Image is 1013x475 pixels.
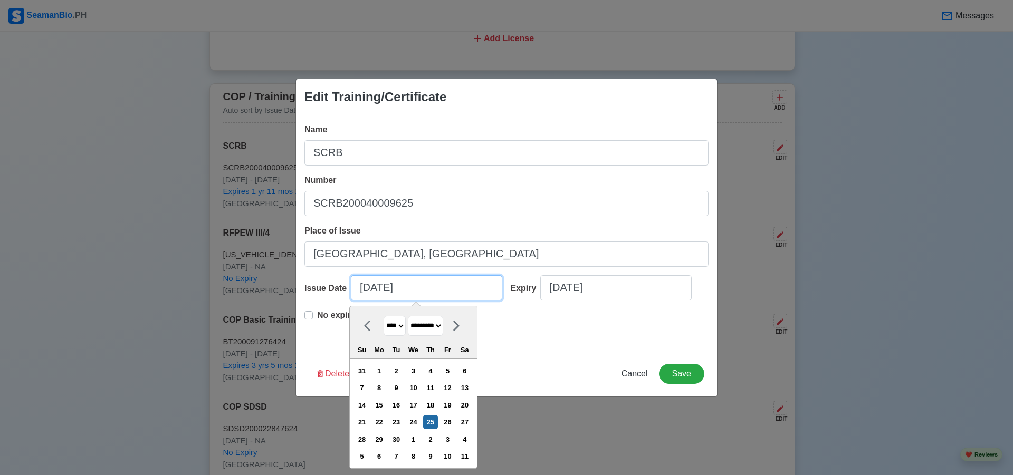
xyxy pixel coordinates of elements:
div: Choose Thursday, October 2nd, 2025 [423,432,437,447]
div: Choose Sunday, September 14th, 2025 [355,398,369,412]
div: Choose Wednesday, October 8th, 2025 [406,449,421,463]
div: Choose Friday, October 10th, 2025 [441,449,455,463]
div: Choose Tuesday, October 7th, 2025 [389,449,403,463]
div: Choose Sunday, August 31st, 2025 [355,364,369,378]
div: Su [355,343,369,357]
div: Choose Wednesday, September 17th, 2025 [406,398,421,412]
div: Choose Sunday, September 7th, 2025 [355,381,369,395]
div: Choose Thursday, September 18th, 2025 [423,398,437,412]
div: Sa [457,343,472,357]
div: Choose Friday, September 26th, 2025 [441,415,455,429]
div: Choose Saturday, October 11th, 2025 [457,449,472,463]
div: Choose Monday, October 6th, 2025 [372,449,386,463]
div: Choose Monday, September 22nd, 2025 [372,415,386,429]
span: Place of Issue [304,226,361,235]
button: Save [659,364,704,384]
div: Choose Thursday, September 11th, 2025 [423,381,437,395]
div: Choose Tuesday, September 2nd, 2025 [389,364,403,378]
div: Choose Saturday, September 6th, 2025 [457,364,472,378]
div: Expiry [511,282,541,295]
div: Choose Friday, September 5th, 2025 [441,364,455,378]
span: Cancel [622,369,648,378]
button: Cancel [615,364,655,384]
div: Choose Tuesday, September 16th, 2025 [389,398,403,412]
div: Choose Tuesday, September 30th, 2025 [389,432,403,447]
div: Choose Saturday, September 20th, 2025 [457,398,472,412]
div: Choose Thursday, September 25th, 2025 [423,415,437,429]
div: Choose Wednesday, September 24th, 2025 [406,415,421,429]
div: Choose Sunday, October 5th, 2025 [355,449,369,463]
div: Choose Monday, September 8th, 2025 [372,381,386,395]
div: Choose Thursday, October 9th, 2025 [423,449,437,463]
div: Issue Date [304,282,351,295]
span: Name [304,125,328,134]
div: Choose Thursday, September 4th, 2025 [423,364,437,378]
input: Ex: COP1234567890W or NA [304,191,709,216]
input: Ex: Cebu City [304,241,709,267]
div: Choose Sunday, September 21st, 2025 [355,415,369,429]
div: Tu [389,343,403,357]
div: Choose Wednesday, September 3rd, 2025 [406,364,421,378]
div: We [406,343,421,357]
div: Choose Saturday, September 13th, 2025 [457,381,472,395]
div: Mo [372,343,386,357]
button: Delete [309,364,356,384]
div: Choose Friday, September 19th, 2025 [441,398,455,412]
div: Choose Saturday, September 27th, 2025 [457,415,472,429]
div: Choose Friday, October 3rd, 2025 [441,432,455,447]
div: Edit Training/Certificate [304,88,446,106]
div: Choose Tuesday, September 9th, 2025 [389,381,403,395]
div: Choose Wednesday, September 10th, 2025 [406,381,421,395]
div: Choose Monday, September 29th, 2025 [372,432,386,447]
div: month 2025-09 [353,362,473,465]
span: Number [304,176,336,185]
div: Fr [441,343,455,357]
div: Choose Friday, September 12th, 2025 [441,381,455,395]
p: No expiry [317,309,356,322]
div: Choose Monday, September 1st, 2025 [372,364,386,378]
div: Choose Sunday, September 28th, 2025 [355,432,369,447]
div: Choose Tuesday, September 23rd, 2025 [389,415,403,429]
div: Choose Saturday, October 4th, 2025 [457,432,472,447]
div: Choose Wednesday, October 1st, 2025 [406,432,421,447]
input: Ex: COP Medical First Aid (VI/4) [304,140,709,166]
div: Th [423,343,437,357]
div: Choose Monday, September 15th, 2025 [372,398,386,412]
